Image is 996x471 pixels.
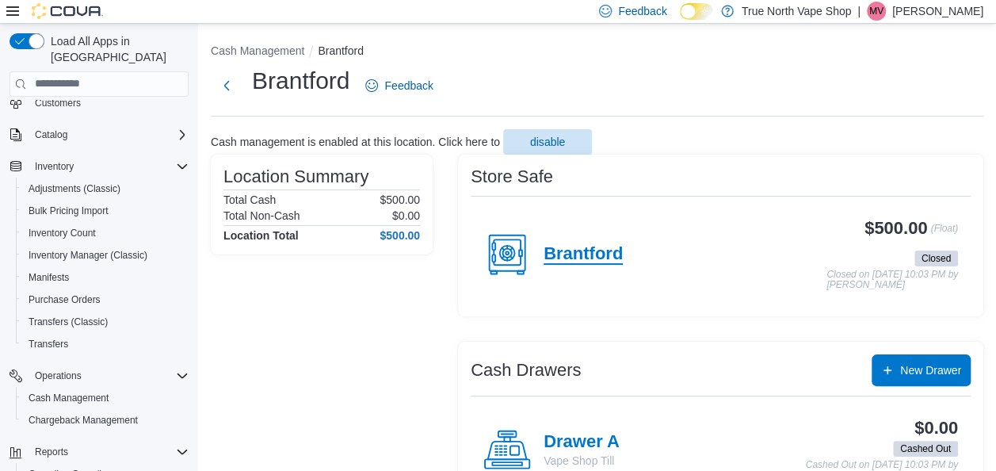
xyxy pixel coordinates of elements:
a: Manifests [22,268,75,287]
a: Cash Management [22,389,115,408]
button: Next [211,70,242,101]
h4: Drawer A [544,432,620,453]
h6: Total Non-Cash [223,209,300,222]
p: | [857,2,861,21]
h3: $0.00 [914,419,958,438]
span: Reports [29,442,189,461]
span: Inventory [35,160,74,173]
button: New Drawer [872,354,971,386]
button: Catalog [29,125,74,144]
a: Inventory Manager (Classic) [22,246,154,265]
span: MV [869,2,883,21]
h3: $500.00 [864,219,927,238]
span: Chargeback Management [29,414,138,427]
span: Customers [29,93,189,113]
span: Manifests [29,271,69,284]
button: Inventory Count [16,222,195,244]
span: Purchase Orders [29,293,101,306]
span: Inventory Manager (Classic) [22,246,189,265]
p: Closed on [DATE] 10:03 PM by [PERSON_NAME] [826,270,958,291]
a: Adjustments (Classic) [22,179,127,198]
button: Cash Management [211,44,304,57]
span: Chargeback Management [22,411,189,430]
a: Bulk Pricing Import [22,201,115,220]
a: Purchase Orders [22,290,107,309]
span: Adjustments (Classic) [29,182,120,195]
h3: Location Summary [223,167,368,186]
button: Transfers [16,333,195,355]
h4: Brantford [544,244,623,265]
span: Transfers [29,338,68,350]
h3: Store Safe [471,167,553,186]
a: Transfers (Classic) [22,312,114,331]
button: Cash Management [16,387,195,409]
button: disable [503,129,592,155]
a: Feedback [359,70,439,101]
span: Cash Management [22,389,189,408]
button: Adjustments (Classic) [16,178,195,200]
span: disable [530,134,565,150]
span: Load All Apps in [GEOGRAPHIC_DATA] [44,33,189,65]
button: Operations [3,365,195,387]
button: Chargeback Management [16,409,195,431]
span: Transfers (Classic) [22,312,189,331]
a: Chargeback Management [22,411,144,430]
span: Adjustments (Classic) [22,179,189,198]
p: $0.00 [392,209,420,222]
a: Customers [29,94,87,113]
h6: Total Cash [223,193,276,206]
span: Feedback [384,78,433,94]
span: Bulk Pricing Import [22,201,189,220]
button: Brantford [318,44,364,57]
p: [PERSON_NAME] [892,2,983,21]
button: Transfers (Classic) [16,311,195,333]
span: Purchase Orders [22,290,189,309]
span: New Drawer [900,362,961,378]
p: Vape Shop Till [544,453,620,469]
span: Cashed Out [900,442,951,456]
h1: Brantford [252,65,349,97]
span: Transfers (Classic) [29,316,108,328]
button: Reports [29,442,74,461]
span: Manifests [22,268,189,287]
h4: $500.00 [380,229,420,242]
button: Operations [29,366,88,385]
span: Closed [922,251,951,266]
p: Cash management is enabled at this location. Click here to [211,136,500,148]
h4: Location Total [223,229,299,242]
span: Catalog [29,125,189,144]
span: Cashed Out [893,441,958,457]
h3: Cash Drawers [471,361,581,380]
div: Melanie Vape [867,2,886,21]
span: Reports [35,446,68,458]
a: Transfers [22,335,74,354]
span: Bulk Pricing Import [29,205,109,217]
span: Transfers [22,335,189,354]
nav: An example of EuiBreadcrumbs [211,43,983,62]
button: Inventory [3,155,195,178]
span: Cash Management [29,392,109,404]
p: (Float) [930,219,958,247]
span: Catalog [35,128,67,141]
a: Inventory Count [22,224,102,243]
span: Inventory Count [22,224,189,243]
span: Inventory Count [29,227,96,239]
span: Operations [35,370,82,382]
span: Customers [35,97,81,109]
button: Inventory Manager (Classic) [16,244,195,266]
button: Manifests [16,266,195,289]
span: Inventory [29,157,189,176]
span: Feedback [618,3,666,19]
button: Bulk Pricing Import [16,200,195,222]
button: Purchase Orders [16,289,195,311]
span: Operations [29,366,189,385]
button: Inventory [29,157,80,176]
button: Reports [3,441,195,463]
span: Closed [914,251,958,266]
img: Cova [32,3,103,19]
p: True North Vape Shop [742,2,852,21]
button: Catalog [3,124,195,146]
input: Dark Mode [680,3,713,20]
button: Customers [3,91,195,114]
span: Inventory Manager (Classic) [29,249,147,262]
